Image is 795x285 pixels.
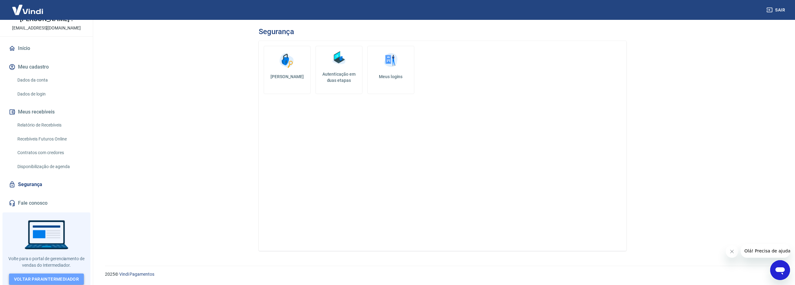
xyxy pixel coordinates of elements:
[15,88,85,100] a: Dados de login
[7,0,48,19] img: Vindi
[105,271,780,278] p: 2025 ©
[269,73,305,80] h5: [PERSON_NAME]
[381,51,400,70] img: Meus logins
[259,27,294,36] h3: Segurança
[770,260,790,280] iframe: Botão para abrir a janela de mensagens
[765,4,788,16] button: Sair
[4,4,52,9] span: Olá! Precisa de ajuda?
[15,146,85,159] a: Contratos com credores
[741,244,790,258] iframe: Mensagem da empresa
[7,105,85,119] button: Meus recebíveis
[7,42,85,55] a: Início
[367,46,414,94] a: Meus logins
[7,178,85,191] a: Segurança
[329,49,348,67] img: Autenticação em duas etapas
[5,9,88,22] p: [PERSON_NAME] [PERSON_NAME] .
[7,60,85,74] button: Meu cadastro
[15,133,85,145] a: Recebíveis Futuros Online
[726,245,738,258] iframe: Fechar mensagem
[278,51,296,70] img: Alterar senha
[119,272,154,277] a: Vindi Pagamentos
[15,74,85,87] a: Dados da conta
[15,119,85,131] a: Relatório de Recebíveis
[7,196,85,210] a: Fale conosco
[9,274,84,285] a: Voltar paraIntermediador
[15,160,85,173] a: Disponibilização de agenda
[316,46,362,94] a: Autenticação em duas etapas
[318,71,360,83] h5: Autenticação em duas etapas
[264,46,311,94] a: [PERSON_NAME]
[373,73,409,80] h5: Meus logins
[12,25,81,31] p: [EMAIL_ADDRESS][DOMAIN_NAME]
